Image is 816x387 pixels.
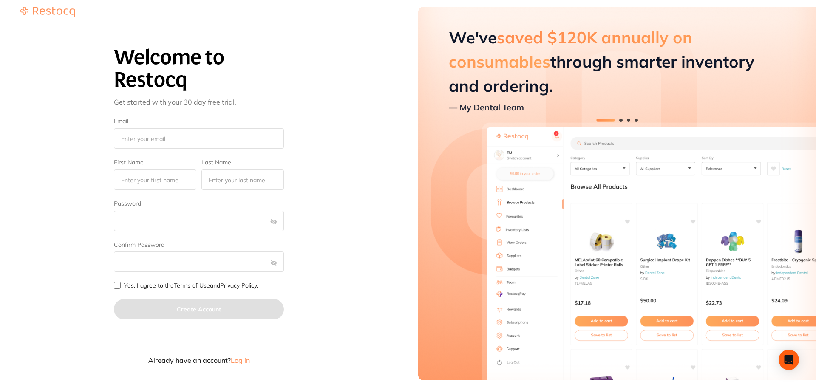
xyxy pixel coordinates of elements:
[114,128,284,149] input: Enter your email
[114,46,284,91] h1: Welcome to Restocq
[174,282,210,289] a: Terms of Use
[110,329,288,347] iframe: Sign in with Google Button
[418,7,816,380] aside: Hero
[114,98,284,106] p: Get started with your 30 day free trial.
[114,241,284,249] label: Confirm Password
[114,357,284,364] button: Already have an account?Log in
[114,200,284,207] label: Password
[418,7,816,380] img: Restocq preview
[779,350,799,370] div: Open Intercom Messenger
[201,169,284,190] input: Enter your last name
[114,159,196,166] label: First Name
[114,299,284,319] button: Create Account
[220,282,257,289] a: Privacy Policy
[148,356,231,364] span: Already have an account?
[114,169,196,190] input: Enter your first name
[114,118,284,125] label: Email
[20,7,75,17] img: Restocq
[124,282,258,289] label: Yes, I agree to the and .
[201,159,284,166] label: Last Name
[231,356,250,364] span: Log in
